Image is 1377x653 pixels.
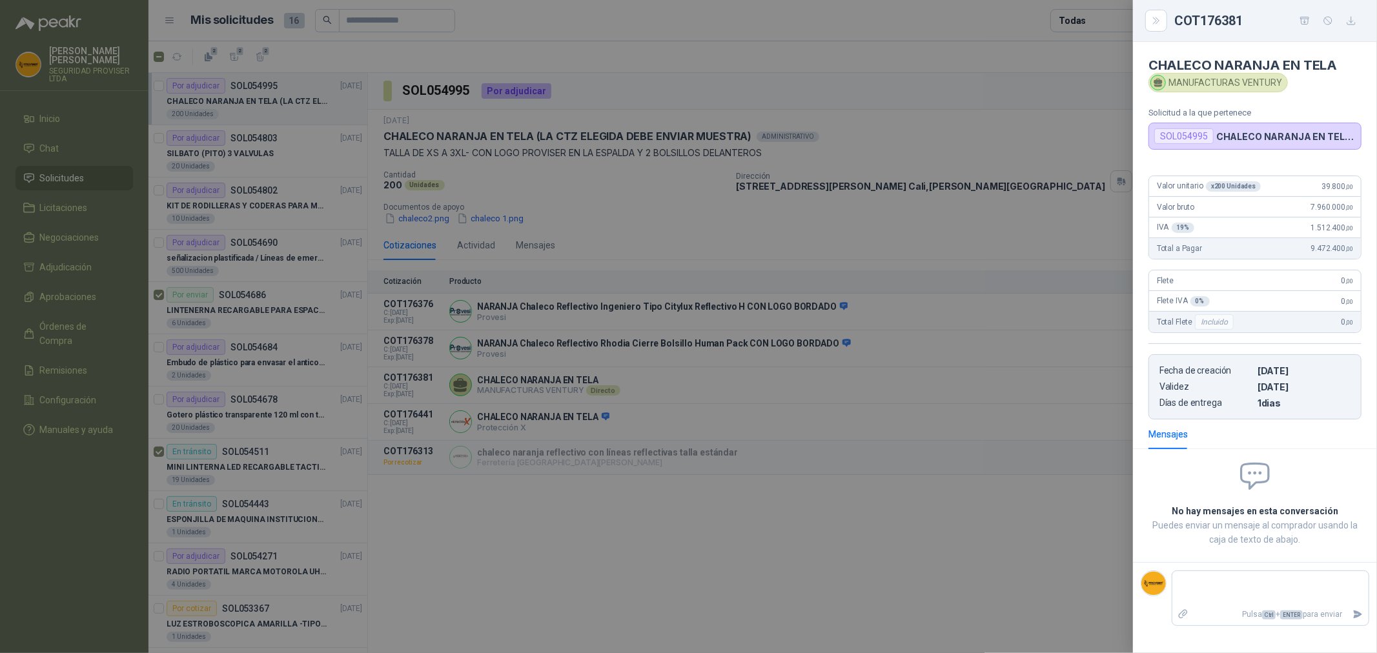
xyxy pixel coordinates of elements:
span: IVA [1157,223,1194,233]
span: Flete [1157,276,1174,285]
span: Total a Pagar [1157,244,1202,253]
span: Flete IVA [1157,296,1210,306]
span: 39.800 [1321,182,1353,191]
label: Adjuntar archivos [1172,603,1194,626]
p: 1 dias [1258,397,1351,408]
div: Mensajes [1148,427,1188,441]
span: Valor bruto [1157,203,1194,212]
h2: No hay mensajes en esta conversación [1148,504,1362,518]
span: 9.472.400 [1311,244,1353,253]
button: Close [1148,13,1164,28]
div: x 200 Unidades [1206,181,1261,192]
p: CHALECO NARANJA EN TELA (LA CTZ ELEGIDA DEBE ENVIAR MUESTRA) [1216,131,1356,142]
span: ,00 [1345,204,1353,211]
span: ,00 [1345,183,1353,190]
div: MANUFACTURAS VENTURY [1148,73,1288,92]
span: Valor unitario [1157,181,1261,192]
div: Incluido [1195,314,1234,330]
p: Días de entrega [1159,397,1252,408]
p: [DATE] [1258,365,1351,376]
p: Solicitud a la que pertenece [1148,108,1362,117]
p: [DATE] [1258,381,1351,392]
span: ,00 [1345,245,1353,252]
img: Company Logo [1141,571,1166,596]
span: 0 [1341,317,1353,326]
p: Puedes enviar un mensaje al comprador usando la caja de texto de abajo. [1148,518,1362,547]
span: Ctrl [1262,610,1276,619]
h4: CHALECO NARANJA EN TELA [1148,57,1362,73]
span: ,00 [1345,277,1353,285]
div: SOL054995 [1154,128,1214,144]
span: 0 [1341,276,1353,285]
span: 7.960.000 [1311,203,1353,212]
p: Pulsa + para enviar [1194,603,1348,626]
span: ENTER [1280,610,1303,619]
div: 0 % [1190,296,1210,306]
p: Fecha de creación [1159,365,1252,376]
span: Total Flete [1157,314,1236,330]
span: ,00 [1345,225,1353,232]
span: 1.512.400 [1311,223,1353,232]
span: 0 [1341,297,1353,306]
span: ,00 [1345,298,1353,305]
div: COT176381 [1174,10,1362,31]
span: ,00 [1345,319,1353,326]
div: 19 % [1172,223,1195,233]
p: Validez [1159,381,1252,392]
button: Enviar [1347,603,1369,626]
